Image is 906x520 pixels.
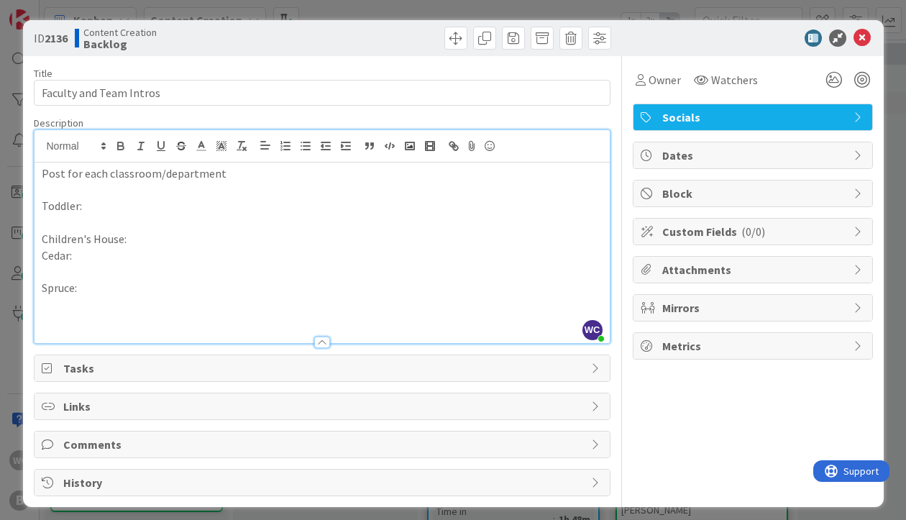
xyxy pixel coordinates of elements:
[662,109,846,126] span: Socials
[34,117,83,129] span: Description
[42,231,603,247] p: Children's House:
[83,38,157,50] b: Backlog
[63,436,584,453] span: Comments
[63,398,584,415] span: Links
[711,71,758,88] span: Watchers
[83,27,157,38] span: Content Creation
[662,185,846,202] span: Block
[662,261,846,278] span: Attachments
[30,2,65,19] span: Support
[649,71,681,88] span: Owner
[45,31,68,45] b: 2136
[42,280,603,296] p: Spruce:
[34,80,610,106] input: type card name here...
[34,29,68,47] span: ID
[63,360,584,377] span: Tasks
[662,299,846,316] span: Mirrors
[741,224,765,239] span: ( 0/0 )
[42,198,603,214] p: Toddler:
[42,165,603,182] p: Post for each classroom/department
[662,147,846,164] span: Dates
[662,223,846,240] span: Custom Fields
[42,247,603,264] p: Cedar:
[662,337,846,355] span: Metrics
[582,320,603,340] span: WC
[63,474,584,491] span: History
[34,67,52,80] label: Title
